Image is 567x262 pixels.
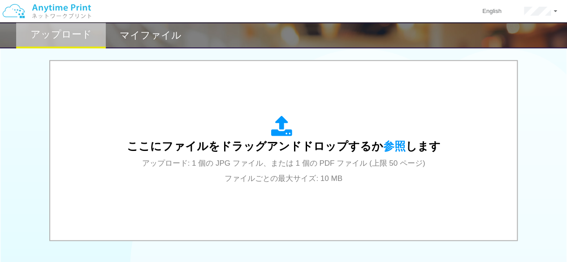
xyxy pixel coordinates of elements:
h2: アップロード [30,29,92,40]
span: 参照 [383,140,406,152]
span: ここにファイルをドラッグアンドドロップするか します [127,140,441,152]
span: アップロード: 1 個の JPG ファイル、または 1 個の PDF ファイル (上限 50 ページ) ファイルごとの最大サイズ: 10 MB [142,159,425,183]
h2: マイファイル [120,30,182,41]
